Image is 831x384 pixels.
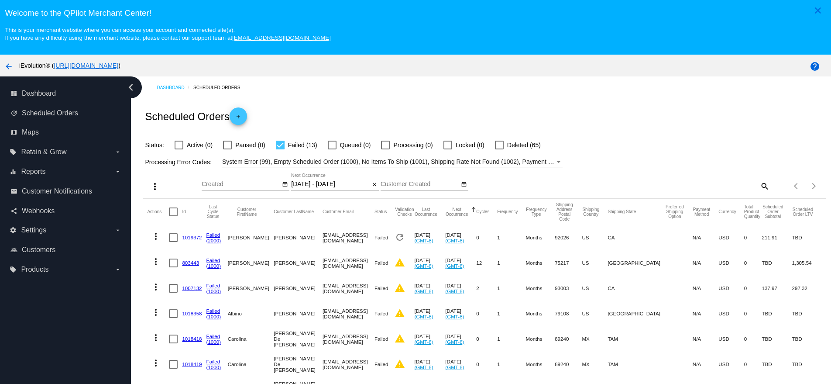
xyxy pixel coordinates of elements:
[497,250,525,276] mat-cell: 1
[792,301,821,326] mat-cell: TBD
[182,336,202,342] a: 1018418
[414,339,433,345] a: (GMT-8)
[206,204,220,219] button: Change sorting for LastProcessingCycleId
[445,339,464,345] a: (GMT-8)
[744,199,762,225] mat-header-cell: Total Product Quantity
[21,266,48,273] span: Products
[718,209,736,214] button: Change sorting for CurrencyIso
[445,207,468,217] button: Change sorting for NextOccurrenceUtc
[526,276,555,301] mat-cell: Months
[182,311,202,316] a: 1018358
[608,276,665,301] mat-cell: CA
[792,225,821,250] mat-cell: TBD
[526,250,555,276] mat-cell: Months
[222,156,563,167] mat-select: Filter by Processing Error Codes
[374,260,388,266] span: Failed
[274,301,323,326] mat-cell: [PERSON_NAME]
[274,209,314,214] button: Change sorting for CustomerLastName
[291,181,370,188] input: Next Occurrence
[445,364,464,370] a: (GMT-8)
[10,125,121,139] a: map Maps
[582,250,608,276] mat-cell: US
[206,283,220,288] a: Failed
[374,209,387,214] button: Change sorting for Status
[114,168,121,175] i: arrow_drop_down
[10,86,121,100] a: dashboard Dashboard
[507,140,541,150] span: Deleted (65)
[54,62,118,69] a: [URL][DOMAIN_NAME]
[206,339,221,345] a: (1000)
[374,235,388,240] span: Failed
[10,129,17,136] i: map
[762,276,792,301] mat-cell: 137.97
[762,352,792,377] mat-cell: TBD
[182,209,185,214] button: Change sorting for Id
[445,301,476,326] mat-cell: [DATE]
[497,276,525,301] mat-cell: 1
[693,250,718,276] mat-cell: N/A
[414,352,445,377] mat-cell: [DATE]
[187,140,213,150] span: Active (0)
[693,276,718,301] mat-cell: N/A
[792,352,821,377] mat-cell: TBD
[282,181,288,188] mat-icon: date_range
[10,188,17,195] i: email
[114,149,121,156] i: arrow_drop_down
[395,308,405,318] mat-icon: warning
[414,263,433,269] a: (GMT-8)
[445,352,476,377] mat-cell: [DATE]
[414,276,445,301] mat-cell: [DATE]
[792,326,821,352] mat-cell: TBD
[22,109,78,117] span: Scheduled Orders
[395,232,405,242] mat-icon: refresh
[228,352,274,377] mat-cell: Carolina
[456,140,484,150] span: Locked (0)
[608,250,665,276] mat-cell: [GEOGRAPHIC_DATA]
[206,238,221,243] a: (2000)
[476,326,497,352] mat-cell: 0
[182,235,202,240] a: 1019372
[718,250,744,276] mat-cell: USD
[762,204,784,219] button: Change sorting for Subtotal
[582,276,608,301] mat-cell: US
[744,352,762,377] mat-cell: 0
[762,250,792,276] mat-cell: TBD
[206,314,221,319] a: (1000)
[151,358,161,368] mat-icon: more_vert
[323,301,374,326] mat-cell: [EMAIL_ADDRESS][DOMAIN_NAME]
[340,140,371,150] span: Queued (0)
[274,250,323,276] mat-cell: [PERSON_NAME]
[21,148,66,156] span: Retain & Grow
[608,209,636,214] button: Change sorting for ShippingState
[374,336,388,342] span: Failed
[445,326,476,352] mat-cell: [DATE]
[22,90,56,97] span: Dashboard
[762,326,792,352] mat-cell: TBD
[206,333,220,339] a: Failed
[718,301,744,326] mat-cell: USD
[762,225,792,250] mat-cell: 211.91
[374,311,388,316] span: Failed
[145,142,164,149] span: Status:
[582,225,608,250] mat-cell: US
[693,225,718,250] mat-cell: N/A
[526,225,555,250] mat-cell: Months
[461,181,467,188] mat-icon: date_range
[718,225,744,250] mat-cell: USD
[206,263,221,269] a: (1000)
[788,177,805,195] button: Previous page
[608,225,665,250] mat-cell: CA
[10,168,17,175] i: equalizer
[206,257,220,263] a: Failed
[555,225,582,250] mat-cell: 92026
[147,199,169,225] mat-header-cell: Actions
[497,209,518,214] button: Change sorting for Frequency
[5,8,826,18] h3: Welcome to the QPilot Merchant Center!
[10,227,17,234] i: settings
[10,110,17,117] i: update
[323,352,374,377] mat-cell: [EMAIL_ADDRESS][DOMAIN_NAME]
[206,364,221,370] a: (1000)
[497,301,525,326] mat-cell: 1
[555,326,582,352] mat-cell: 89240
[182,285,202,291] a: 1007132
